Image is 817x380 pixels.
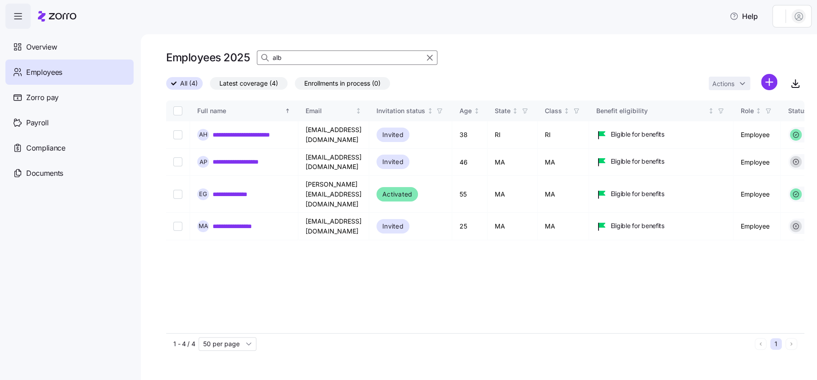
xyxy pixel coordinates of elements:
[26,168,63,179] span: Documents
[298,121,369,149] td: [EMAIL_ADDRESS][DOMAIN_NAME]
[284,108,291,114] div: Sorted ascending
[369,101,452,121] th: Invitation statusNot sorted
[589,101,733,121] th: Benefit eligibilityNot sorted
[166,50,250,64] h1: Employees 2025
[173,222,182,231] input: Select record 4
[709,77,750,90] button: Actions
[197,106,283,116] div: Full name
[5,60,134,85] a: Employees
[611,157,664,166] span: Eligible for benefits
[611,130,664,139] span: Eligible for benefits
[5,110,134,135] a: Payroll
[199,223,208,229] span: M A
[746,11,778,22] img: Employer logo
[785,338,797,350] button: Next page
[298,176,369,213] td: [PERSON_NAME][EMAIL_ADDRESS][DOMAIN_NAME]
[26,142,65,154] span: Compliance
[460,106,472,116] div: Age
[611,221,664,230] span: Eligible for benefits
[199,132,208,137] span: A H
[199,191,207,197] span: E G
[5,85,134,110] a: Zorro pay
[473,108,480,114] div: Not sorted
[376,106,425,116] div: Invitation status
[487,213,538,240] td: MA
[180,78,198,89] span: All (4)
[563,108,570,114] div: Not sorted
[733,149,781,176] td: Employee
[452,213,487,240] td: 25
[596,106,706,116] div: Benefit eligibility
[538,176,589,213] td: MA
[355,108,362,114] div: Not sorted
[173,339,195,348] span: 1 - 4 / 4
[452,176,487,213] td: 55
[382,221,404,232] span: Invited
[26,92,59,103] span: Zorro pay
[298,149,369,176] td: [EMAIL_ADDRESS][DOMAIN_NAME]
[190,101,298,121] th: Full nameSorted ascending
[487,176,538,213] td: MA
[173,106,182,115] input: Select all records
[733,213,781,240] td: Employee
[733,176,781,213] td: Employee
[770,338,782,350] button: 1
[538,121,589,149] td: RI
[761,74,777,90] svg: add icon
[5,34,134,60] a: Overview
[173,130,182,139] input: Select record 1
[708,108,714,114] div: Not sorted
[382,129,404,140] span: Invited
[26,67,62,78] span: Employees
[452,101,487,121] th: AgeNot sorted
[611,189,664,198] span: Eligible for benefits
[697,11,725,22] span: Help
[487,101,538,121] th: StateNot sorted
[452,149,487,176] td: 46
[712,81,734,87] span: Actions
[26,41,57,53] span: Overview
[755,338,766,350] button: Previous page
[538,101,589,121] th: ClassNot sorted
[733,101,781,121] th: RoleNot sorted
[487,149,538,176] td: MA
[427,108,433,114] div: Not sorted
[173,157,182,166] input: Select record 2
[512,108,518,114] div: Not sorted
[545,106,562,116] div: Class
[5,160,134,186] a: Documents
[219,78,278,89] span: Latest coverage (4)
[382,156,404,167] span: Invited
[538,213,589,240] td: MA
[298,101,369,121] th: EmailNot sorted
[741,106,754,116] div: Role
[5,135,134,160] a: Compliance
[538,149,589,176] td: MA
[495,106,511,116] div: State
[755,108,761,114] div: Not sorted
[26,117,49,128] span: Payroll
[452,121,487,149] td: 38
[200,159,207,165] span: A P
[298,213,369,240] td: [EMAIL_ADDRESS][DOMAIN_NAME]
[304,78,381,89] span: Enrollments in process (0)
[306,106,354,116] div: Email
[382,189,412,200] span: Activated
[173,190,182,199] input: Select record 3
[257,50,437,65] input: Search Employees
[487,121,538,149] td: RI
[690,7,733,25] button: Help
[733,121,781,149] td: Employee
